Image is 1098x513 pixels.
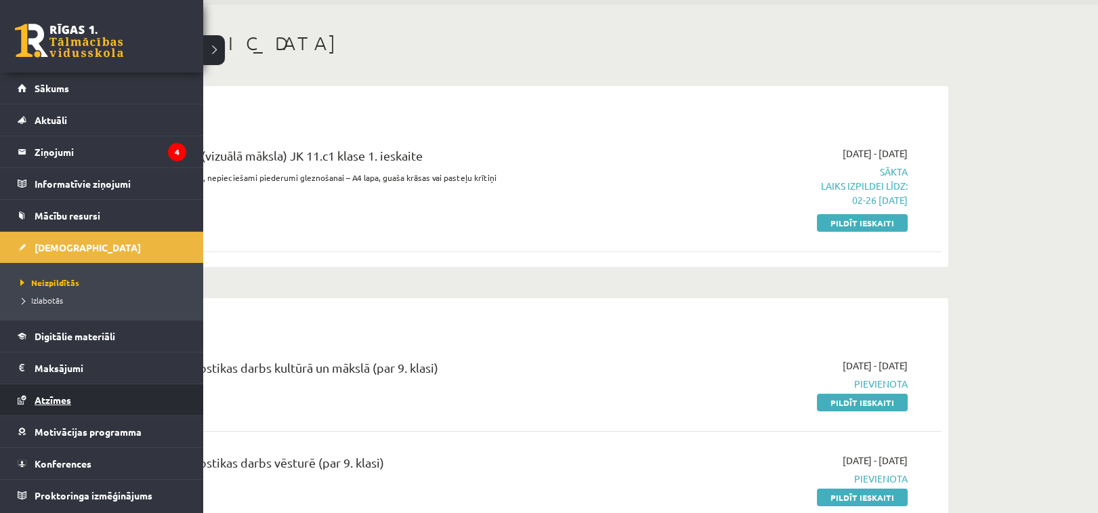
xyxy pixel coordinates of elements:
[102,146,632,171] div: Kultūra un māksla (vizuālā māksla) JK 11.c1 klase 1. ieskaite
[81,32,948,55] h1: [DEMOGRAPHIC_DATA]
[35,209,100,222] span: Mācību resursi
[817,214,908,232] a: Pildīt ieskaiti
[18,384,186,415] a: Atzīmes
[18,480,186,511] a: Proktoringa izmēģinājums
[35,457,91,470] span: Konferences
[18,232,186,263] a: [DEMOGRAPHIC_DATA]
[18,448,186,479] a: Konferences
[35,394,71,406] span: Atzīmes
[35,426,142,438] span: Motivācijas programma
[843,358,908,373] span: [DATE] - [DATE]
[843,146,908,161] span: [DATE] - [DATE]
[17,277,79,288] span: Neizpildītās
[15,24,123,58] a: Rīgas 1. Tālmācības vidusskola
[102,171,632,184] p: Ieskaitē būs radošais darbs, nepieciešami piederumi gleznošanai – A4 lapa, guaša krāsas vai paste...
[652,179,908,207] p: Laiks izpildei līdz: 02-26 [DATE]
[817,489,908,506] a: Pildīt ieskaiti
[35,82,69,94] span: Sākums
[18,168,186,199] a: Informatīvie ziņojumi
[35,352,186,384] legend: Maksājumi
[35,168,186,199] legend: Informatīvie ziņojumi
[817,394,908,411] a: Pildīt ieskaiti
[168,143,186,161] i: 4
[18,136,186,167] a: Ziņojumi4
[652,377,908,391] span: Pievienota
[102,453,632,478] div: 10.c1 klases diagnostikas darbs vēsturē (par 9. klasi)
[652,165,908,207] span: Sākta
[17,294,190,306] a: Izlabotās
[17,295,63,306] span: Izlabotās
[35,489,152,501] span: Proktoringa izmēģinājums
[652,472,908,486] span: Pievienota
[35,136,186,167] legend: Ziņojumi
[843,453,908,468] span: [DATE] - [DATE]
[17,276,190,289] a: Neizpildītās
[18,200,186,231] a: Mācību resursi
[102,358,632,384] div: 10.c1 klases diagnostikas darbs kultūrā un mākslā (par 9. klasi)
[18,416,186,447] a: Motivācijas programma
[18,352,186,384] a: Maksājumi
[18,104,186,136] a: Aktuāli
[35,114,67,126] span: Aktuāli
[35,241,141,253] span: [DEMOGRAPHIC_DATA]
[35,330,115,342] span: Digitālie materiāli
[18,321,186,352] a: Digitālie materiāli
[18,73,186,104] a: Sākums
